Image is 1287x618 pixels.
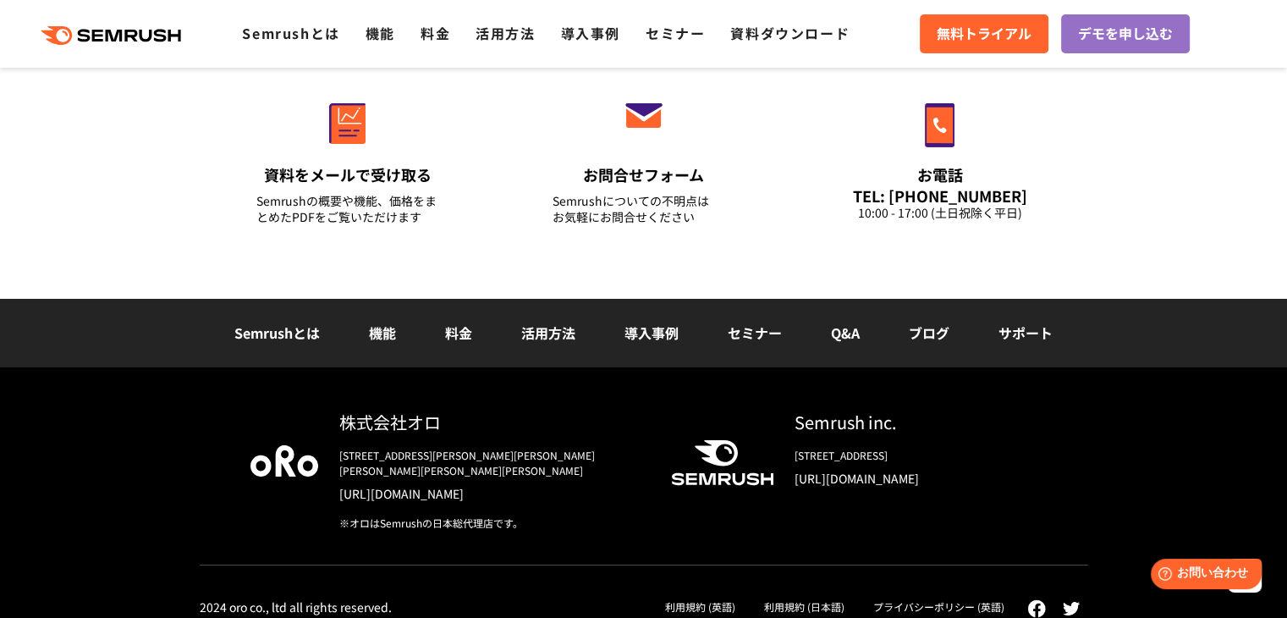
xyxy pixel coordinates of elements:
[795,448,1037,463] div: [STREET_ADDRESS]
[553,164,735,185] div: お問合せフォーム
[1061,14,1190,53] a: デモを申し込む
[728,323,782,343] a: セミナー
[795,470,1037,487] a: [URL][DOMAIN_NAME]
[221,67,475,246] a: 資料をメールで受け取る Semrushの概要や機能、価格をまとめたPDFをご覧いただけます
[445,323,472,343] a: 料金
[476,23,535,43] a: 活用方法
[849,164,1031,185] div: お電話
[256,193,439,225] div: Semrushの概要や機能、価格をまとめたPDFをご覧いただけます
[339,410,644,434] div: 株式会社オロ
[553,193,735,225] div: Semrushについての不明点は お気軽にお問合せください
[517,67,771,246] a: お問合せフォーム Semrushについての不明点はお気軽にお問合せください
[624,323,679,343] a: 導入事例
[200,599,392,615] div: 2024 oro co., ltd all rights reserved.
[366,23,395,43] a: 機能
[646,23,705,43] a: セミナー
[920,14,1048,53] a: 無料トライアル
[849,205,1031,221] div: 10:00 - 17:00 (土日祝除く平日)
[849,186,1031,205] div: TEL: [PHONE_NUMBER]
[339,516,644,531] div: ※オロはSemrushの日本総代理店です。
[561,23,620,43] a: 導入事例
[730,23,850,43] a: 資料ダウンロード
[421,23,450,43] a: 料金
[998,323,1053,343] a: サポート
[831,323,860,343] a: Q&A
[256,164,439,185] div: 資料をメールで受け取る
[1078,23,1173,45] span: デモを申し込む
[937,23,1031,45] span: 無料トライアル
[242,23,339,43] a: Semrushとは
[1063,602,1080,615] img: twitter
[1027,599,1046,618] img: facebook
[250,445,318,476] img: oro company
[1136,552,1268,599] iframe: Help widget launcher
[795,410,1037,434] div: Semrush inc.
[665,599,735,614] a: 利用規約 (英語)
[369,323,396,343] a: 機能
[339,485,644,502] a: [URL][DOMAIN_NAME]
[234,323,320,343] a: Semrushとは
[909,323,949,343] a: ブログ
[873,599,1004,614] a: プライバシーポリシー (英語)
[764,599,844,614] a: 利用規約 (日本語)
[339,448,644,478] div: [STREET_ADDRESS][PERSON_NAME][PERSON_NAME][PERSON_NAME][PERSON_NAME][PERSON_NAME]
[521,323,575,343] a: 活用方法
